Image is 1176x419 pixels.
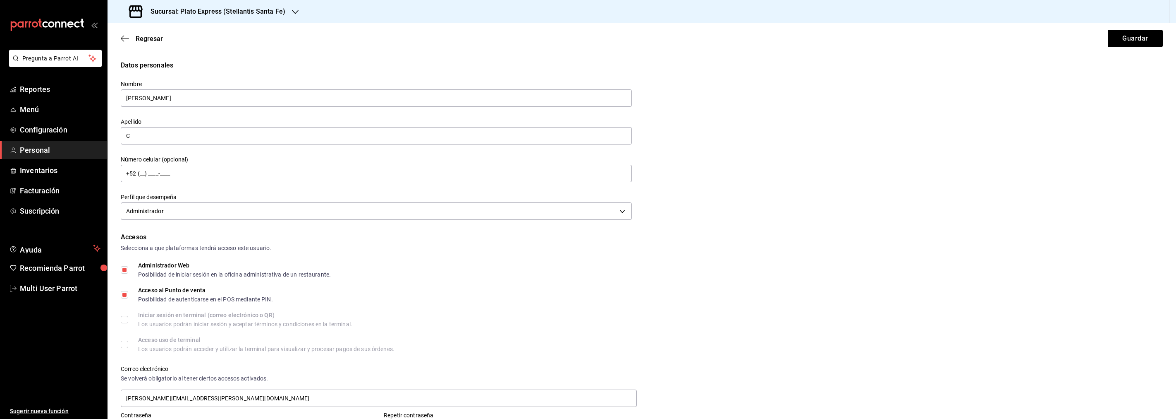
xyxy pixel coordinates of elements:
label: Correo electrónico [121,366,637,372]
span: Regresar [136,35,163,43]
div: Acceso al Punto de venta [138,287,273,293]
label: Nombre [121,81,632,87]
div: Administrador [121,202,632,220]
button: Pregunta a Parrot AI [9,50,102,67]
span: Configuración [20,124,100,135]
span: Reportes [20,84,100,95]
h3: Sucursal: Plato Express (Stellantis Santa Fe) [144,7,285,17]
span: Sugerir nueva función [10,407,100,416]
label: Repetir contraseña [384,412,637,418]
span: Facturación [20,185,100,196]
div: Administrador Web [138,262,331,268]
div: Acceso uso de terminal [138,337,394,343]
span: Personal [20,144,100,156]
div: Datos personales [121,60,1163,70]
span: Suscripción [20,205,100,217]
button: open_drawer_menu [91,22,98,28]
div: Los usuarios podrán acceder y utilizar la terminal para visualizar y procesar pagos de sus órdenes. [138,346,394,352]
button: Regresar [121,35,163,43]
span: Pregunta a Parrot AI [22,54,89,63]
div: Los usuarios podrán iniciar sesión y aceptar términos y condiciones en la terminal. [138,321,352,327]
span: Multi User Parrot [20,283,100,294]
span: Ayuda [20,243,90,253]
a: Pregunta a Parrot AI [6,60,102,69]
div: Se volverá obligatorio al tener ciertos accesos activados. [121,374,637,383]
div: Selecciona a que plataformas tendrá acceso este usuario. [121,244,1163,253]
span: Recomienda Parrot [20,262,100,274]
label: Perfil que desempeña [121,194,632,200]
span: Menú [20,104,100,115]
div: Posibilidad de autenticarse en el POS mediante PIN. [138,296,273,302]
div: Iniciar sesión en terminal (correo electrónico o QR) [138,312,352,318]
label: Contraseña [121,412,374,418]
div: Posibilidad de iniciar sesión en la oficina administrativa de un restaurante. [138,272,331,277]
span: Inventarios [20,165,100,176]
div: Accesos [121,232,1163,242]
label: Número celular (opcional) [121,157,632,162]
label: Apellido [121,119,632,125]
button: Guardar [1108,30,1163,47]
